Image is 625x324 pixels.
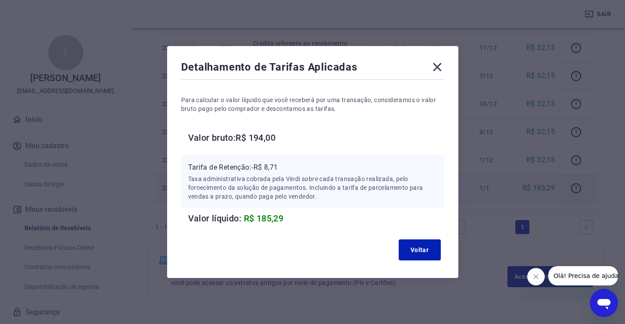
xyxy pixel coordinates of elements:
h6: Valor bruto: R$ 194,00 [188,131,444,145]
p: Taxa administrativa cobrada pela Vindi sobre cada transação realizada, pelo fornecimento da soluç... [188,174,437,201]
h6: Valor líquido: [188,211,444,225]
span: R$ 185,29 [244,213,284,224]
div: Detalhamento de Tarifas Aplicadas [181,60,444,78]
iframe: Mensagem da empresa [548,266,618,285]
p: Para calcular o valor líquido que você receberá por uma transação, consideramos o valor bruto pag... [181,96,444,113]
span: Olá! Precisa de ajuda? [5,6,74,13]
p: Tarifa de Retenção: -R$ 8,71 [188,162,437,173]
iframe: Botão para abrir a janela de mensagens [590,289,618,317]
iframe: Fechar mensagem [527,268,545,285]
button: Voltar [399,239,441,260]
